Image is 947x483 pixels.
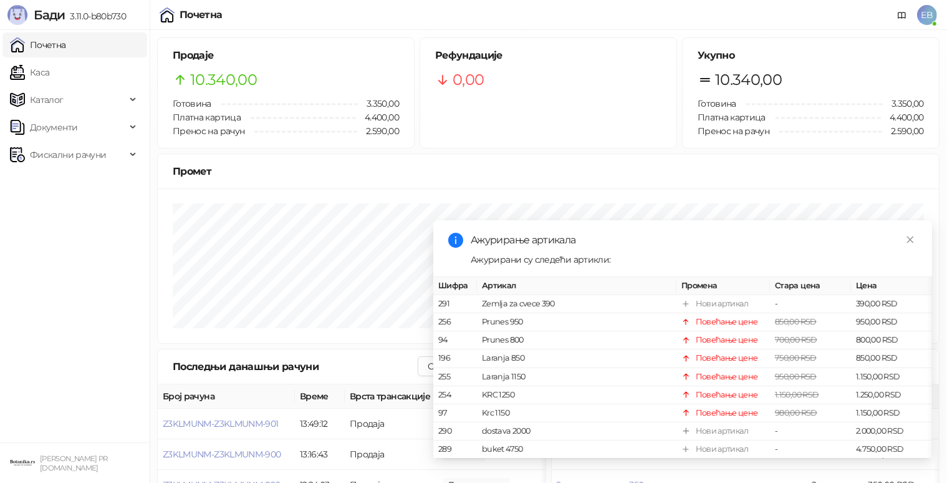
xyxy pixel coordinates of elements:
[173,359,418,374] div: Последњи данашњи рачуни
[775,335,817,344] span: 700,00 RSD
[851,441,932,459] td: 4.750,00 RSD
[696,443,748,456] div: Нови артикал
[851,349,932,368] td: 850,00 RSD
[163,418,279,429] button: Z3KLMUNM-Z3KLMUNM-901
[851,331,932,349] td: 800,00 RSD
[345,384,438,409] th: Врста трансакције
[433,404,477,422] td: 97
[433,331,477,349] td: 94
[851,404,932,422] td: 1.150,00 RSD
[65,11,126,22] span: 3.11.0-b80b730
[775,390,819,399] span: 1.150,00 RSD
[345,439,438,470] td: Продаја
[40,454,108,472] small: [PERSON_NAME] PR [DOMAIN_NAME]
[471,253,917,266] div: Ажурирани су следећи артикли:
[163,449,281,460] button: Z3KLMUNM-Z3KLMUNM-900
[903,233,917,246] a: Close
[698,48,924,63] h5: Укупно
[696,298,748,310] div: Нови артикал
[433,368,477,386] td: 255
[851,295,932,313] td: 390,00 RSD
[698,112,766,123] span: Платна картица
[433,441,477,459] td: 289
[851,313,932,331] td: 950,00 RSD
[477,331,676,349] td: Prunes 800
[433,277,477,295] th: Шифра
[477,441,676,459] td: buket 4750
[173,163,924,179] div: Промет
[917,5,937,25] span: EB
[477,313,676,331] td: Prunes 950
[477,349,676,368] td: Laranja 850
[851,422,932,441] td: 2.000,00 RSD
[30,142,106,167] span: Фискални рачуни
[173,48,399,63] h5: Продаје
[477,295,676,313] td: Zemlja za cvece 390
[433,295,477,313] td: 291
[10,32,66,57] a: Почетна
[433,386,477,404] td: 254
[358,97,399,110] span: 3.350,00
[477,386,676,404] td: KRC 1250
[477,422,676,441] td: dostava 2000
[418,356,530,376] button: Сви данашњи рачуни
[173,98,211,109] span: Готовина
[851,368,932,386] td: 1.150,00 RSD
[7,5,27,25] img: Logo
[477,368,676,386] td: Laranja 1150
[696,316,758,328] div: Повећање цене
[882,124,924,138] span: 2.590,00
[448,233,463,248] span: info-circle
[435,48,661,63] h5: Рефундације
[698,98,736,109] span: Готовина
[696,370,758,383] div: Повећање цене
[173,112,241,123] span: Платна картица
[770,277,851,295] th: Стара цена
[356,110,399,124] span: 4.400,00
[180,10,223,20] div: Почетна
[696,352,758,364] div: Повећање цене
[715,68,782,92] span: 10.340,00
[775,317,817,326] span: 850,00 RSD
[698,125,769,137] span: Пренос на рачун
[883,97,924,110] span: 3.350,00
[477,404,676,422] td: Krc 1150
[433,422,477,441] td: 290
[906,235,915,244] span: close
[453,68,484,92] span: 0,00
[775,371,817,381] span: 950,00 RSD
[190,68,257,92] span: 10.340,00
[676,277,770,295] th: Промена
[173,125,244,137] span: Пренос на рачун
[295,384,345,409] th: Време
[295,439,345,470] td: 13:16:43
[10,60,49,85] a: Каса
[10,451,35,476] img: 64x64-companyLogo-0e2e8aaa-0bd2-431b-8613-6e3c65811325.png
[881,110,924,124] span: 4.400,00
[30,87,64,112] span: Каталог
[892,5,912,25] a: Документација
[851,386,932,404] td: 1.250,00 RSD
[770,422,851,441] td: -
[775,353,817,363] span: 750,00 RSD
[696,425,748,437] div: Нови артикал
[775,408,817,417] span: 980,00 RSD
[477,277,676,295] th: Артикал
[471,233,917,248] div: Ажурирање артикала
[30,115,77,140] span: Документи
[696,334,758,346] div: Повећање цене
[34,7,65,22] span: Бади
[158,384,295,409] th: Број рачуна
[696,407,758,419] div: Повећање цене
[433,313,477,331] td: 256
[357,124,399,138] span: 2.590,00
[770,441,851,459] td: -
[851,277,932,295] th: Цена
[295,409,345,439] td: 13:49:12
[770,295,851,313] td: -
[345,409,438,439] td: Продаја
[696,389,758,401] div: Повећање цене
[433,349,477,368] td: 196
